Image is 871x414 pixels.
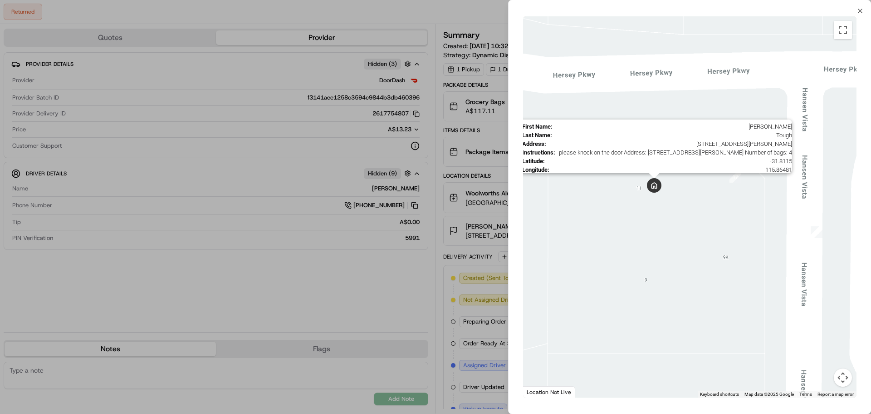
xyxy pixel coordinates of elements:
span: Knowledge Base [18,132,69,141]
span: Map data ©2025 Google [744,392,794,397]
button: Toggle fullscreen view [834,21,852,39]
button: Map camera controls [834,369,852,387]
div: 16 [811,226,822,238]
a: 📗Knowledge Base [5,128,73,145]
button: Keyboard shortcuts [700,391,739,398]
a: Terms (opens in new tab) [799,392,812,397]
div: 17 [729,171,741,183]
div: 📗 [9,133,16,140]
a: Powered byPylon [64,154,110,161]
span: First Name : [522,123,552,130]
p: Welcome 👋 [9,36,165,51]
a: Report a map error [817,392,854,397]
a: 💻API Documentation [73,128,149,145]
div: Location Not Live [523,386,575,398]
span: [PERSON_NAME] [556,123,792,130]
img: Google [525,386,555,398]
div: 💻 [77,133,84,140]
span: Last Name : [522,132,552,139]
span: Pylon [90,154,110,161]
span: [STREET_ADDRESS][PERSON_NAME] [549,140,792,147]
span: Instructions : [522,149,555,156]
div: We're available if you need us! [31,96,115,103]
span: Tough [555,132,792,139]
span: API Documentation [86,132,146,141]
img: 1736555255976-a54dd68f-1ca7-489b-9aae-adbdc363a1c4 [9,87,25,103]
span: please knock on the door Address: [STREET_ADDRESS][PERSON_NAME] Number of bags: 4 [558,149,792,156]
img: Nash [9,9,27,27]
span: Latitude : [522,158,544,165]
span: Longitude : [522,166,549,173]
input: Got a question? Start typing here... [24,59,163,68]
span: Address : [522,140,546,147]
div: Start new chat [31,87,149,96]
span: 115.86481 [553,166,792,173]
a: Open this area in Google Maps (opens a new window) [525,386,555,398]
span: -31.8115 [548,158,792,165]
button: Start new chat [154,90,165,100]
